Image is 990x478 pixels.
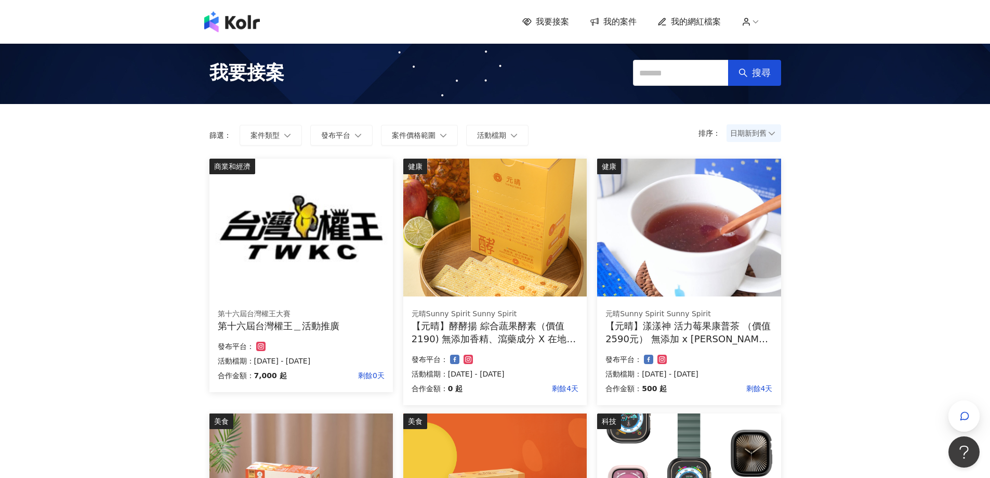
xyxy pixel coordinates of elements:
[287,369,385,382] p: 剩餘0天
[218,369,254,382] p: 合作金額：
[657,16,721,28] a: 我的網紅檔案
[603,16,637,28] span: 我的案件
[412,319,578,345] div: 【元晴】酵酵揚 綜合蔬果酵素（價值2190) 無添加香精、瀉藥成分 X 在地小農蔬果萃取 x 營養博士科研
[522,16,569,28] a: 我要接案
[948,436,980,468] iframe: Help Scout Beacon - Open
[597,159,621,174] div: 健康
[240,125,302,146] button: 案件類型
[466,125,529,146] button: 活動檔期
[536,16,569,28] span: 我要接案
[667,382,772,395] p: 剩餘4天
[738,68,748,77] span: search
[605,309,772,319] div: 元晴Sunny Spirit Sunny Spirit
[605,368,772,380] p: 活動檔期：[DATE] - [DATE]
[218,355,385,367] p: 活動檔期：[DATE] - [DATE]
[698,129,727,137] p: 排序：
[412,382,448,395] p: 合作金額：
[642,382,667,395] p: 500 起
[209,60,284,86] span: 我要接案
[448,382,463,395] p: 0 起
[209,131,231,139] p: 篩選：
[209,159,393,296] img: 第十六屆台灣權王
[254,369,287,382] p: 7,000 起
[209,414,233,429] div: 美食
[728,60,781,86] button: 搜尋
[752,67,771,79] span: 搜尋
[218,340,254,353] p: 發布平台：
[477,131,506,139] span: 活動檔期
[590,16,637,28] a: 我的案件
[605,382,642,395] p: 合作金額：
[310,125,373,146] button: 發布平台
[412,353,448,366] p: 發布平台：
[321,131,350,139] span: 發布平台
[250,131,280,139] span: 案件類型
[605,353,642,366] p: 發布平台：
[403,414,427,429] div: 美食
[412,368,578,380] p: 活動檔期：[DATE] - [DATE]
[671,16,721,28] span: 我的網紅檔案
[463,382,578,395] p: 剩餘4天
[605,319,772,345] div: 【元晴】漾漾神 活力莓果康普茶 （價值2590元） 無添加 x [PERSON_NAME]山小葉種紅茶 x 多國專利原料 x 營養博士科研
[381,125,458,146] button: 案件價格範圍
[403,159,587,296] img: 酵酵揚｜綜合蔬果酵素
[597,414,621,429] div: 科技
[209,159,255,174] div: 商業和經濟
[218,309,385,319] div: 第十六屆台灣權王大賽
[412,309,578,319] div: 元晴Sunny Spirit Sunny Spirit
[403,159,427,174] div: 健康
[597,159,781,296] img: 漾漾神｜活力莓果康普茶沖泡粉
[204,11,260,32] img: logo
[730,125,777,141] span: 日期新到舊
[218,319,385,332] div: 第十六屆台灣權王＿活動推廣
[392,131,435,139] span: 案件價格範圍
